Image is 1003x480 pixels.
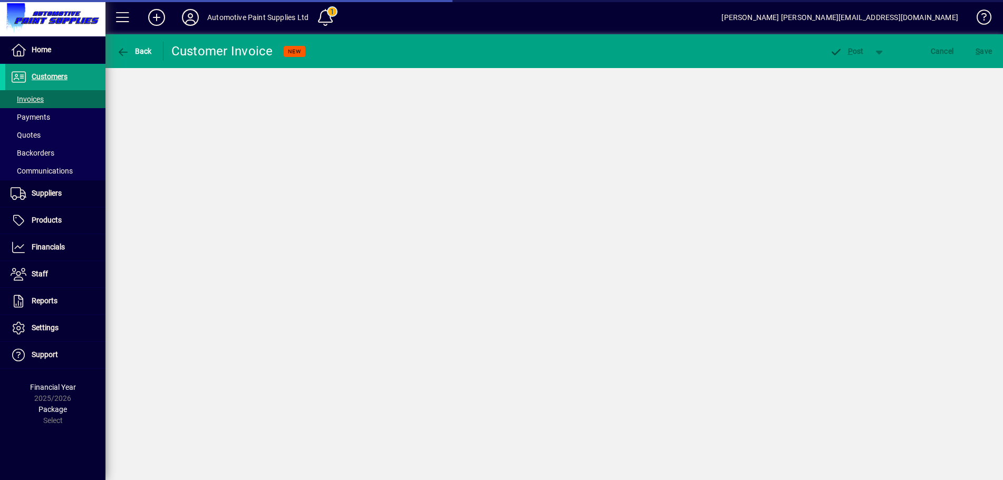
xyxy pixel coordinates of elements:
a: Suppliers [5,180,105,207]
a: Payments [5,108,105,126]
a: Invoices [5,90,105,108]
a: Home [5,37,105,63]
span: NEW [288,48,301,55]
span: Staff [32,270,48,278]
a: Support [5,342,105,368]
button: Back [114,42,155,61]
a: Backorders [5,144,105,162]
div: Automotive Paint Supplies Ltd [207,9,308,26]
span: ave [976,43,992,60]
span: Home [32,45,51,54]
span: Financial Year [30,383,76,391]
span: Support [32,350,58,359]
a: Quotes [5,126,105,144]
a: Financials [5,234,105,261]
span: Suppliers [32,189,62,197]
span: Financials [32,243,65,251]
a: Settings [5,315,105,341]
a: Knowledge Base [969,2,990,36]
button: Post [824,42,869,61]
a: Products [5,207,105,234]
span: ost [830,47,864,55]
span: Back [117,47,152,55]
app-page-header-button: Back [105,42,163,61]
div: Customer Invoice [171,43,273,60]
span: Payments [11,113,50,121]
span: Communications [11,167,73,175]
span: Products [32,216,62,224]
span: Backorders [11,149,54,157]
span: Package [38,405,67,414]
div: [PERSON_NAME] [PERSON_NAME][EMAIL_ADDRESS][DOMAIN_NAME] [721,9,958,26]
button: Profile [173,8,207,27]
span: P [848,47,853,55]
span: Reports [32,296,57,305]
span: Settings [32,323,59,332]
span: Invoices [11,95,44,103]
a: Communications [5,162,105,180]
span: S [976,47,980,55]
a: Reports [5,288,105,314]
span: Customers [32,72,67,81]
a: Staff [5,261,105,287]
button: Save [973,42,995,61]
button: Add [140,8,173,27]
span: Quotes [11,131,41,139]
